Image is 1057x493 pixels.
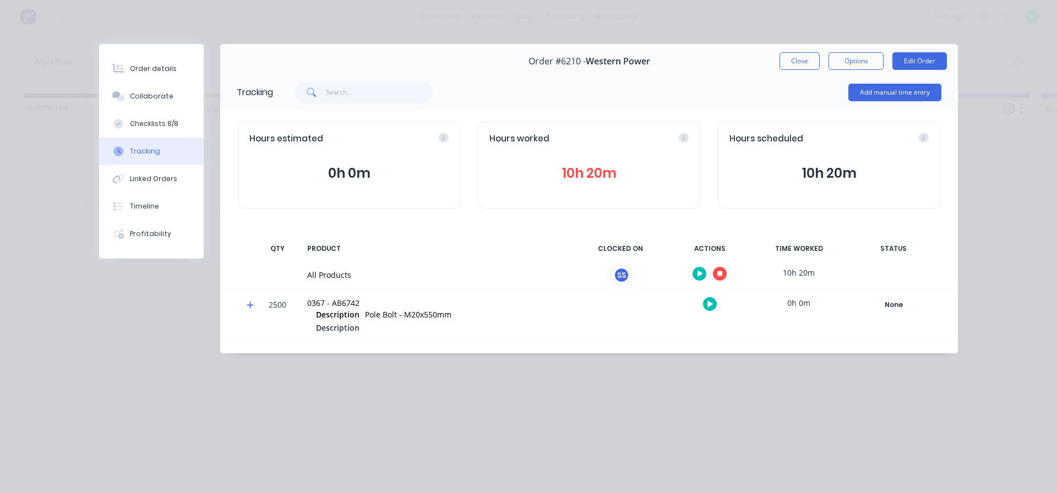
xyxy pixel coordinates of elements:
[848,84,941,101] button: Add manual time entry
[579,237,662,260] div: CLOCKED ON
[489,163,689,184] button: 10h 20m
[758,291,840,315] div: 0h 0m
[130,229,171,239] div: Profitability
[130,146,160,156] div: Tracking
[854,298,933,312] div: None
[729,163,929,184] button: 10h 20m
[261,292,294,342] div: 2500
[892,52,947,70] button: Edit Order
[316,322,359,333] span: Description
[99,193,204,220] button: Timeline
[237,86,273,99] div: Tracking
[668,237,751,260] div: ACTIONS
[99,55,204,83] button: Order details
[307,269,566,281] div: All Products
[99,220,204,248] button: Profitability
[249,163,449,184] button: 0h 0m
[99,83,204,110] button: Collaborate
[326,81,433,103] input: Search...
[780,52,820,70] button: Close
[613,267,630,283] div: SS
[249,133,323,145] span: Hours estimated
[130,119,178,129] div: Checklists 8/8
[758,260,840,285] div: 10h 20m
[261,237,294,260] div: QTY
[847,237,940,260] div: STATUS
[489,133,549,145] span: Hours worked
[99,165,204,193] button: Linked Orders
[853,297,934,313] button: None
[99,110,204,138] button: Checklists 8/8
[528,56,586,67] span: Order #6210 -
[729,133,803,145] span: Hours scheduled
[758,237,840,260] div: TIME WORKED
[365,309,451,320] span: Pole Bolt - M20x550mm
[99,138,204,165] button: Tracking
[130,64,177,74] div: Order details
[130,201,159,211] div: Timeline
[307,297,566,309] div: 0367 - AB6742
[316,309,359,320] span: Description
[586,56,650,67] span: Western Power
[829,52,884,70] button: Options
[130,174,177,184] div: Linked Orders
[130,91,173,101] div: Collaborate
[301,237,573,260] div: PRODUCT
